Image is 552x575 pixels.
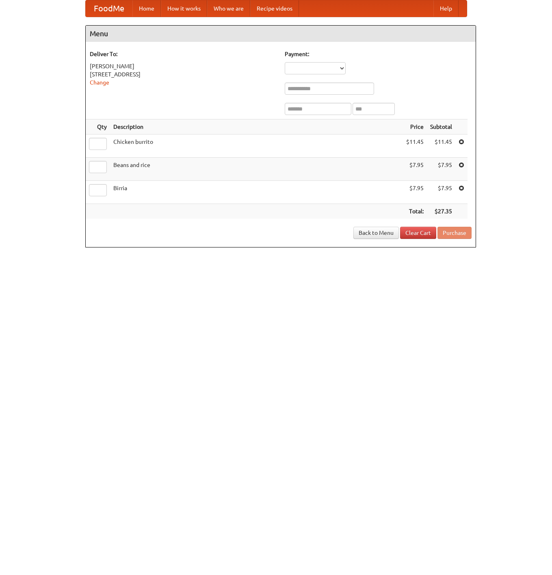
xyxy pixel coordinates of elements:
[285,50,472,58] h5: Payment:
[427,204,455,219] th: $27.35
[403,119,427,135] th: Price
[427,119,455,135] th: Subtotal
[433,0,459,17] a: Help
[86,26,476,42] h4: Menu
[403,181,427,204] td: $7.95
[90,70,277,78] div: [STREET_ADDRESS]
[90,50,277,58] h5: Deliver To:
[400,227,436,239] a: Clear Cart
[437,227,472,239] button: Purchase
[110,158,403,181] td: Beans and rice
[207,0,250,17] a: Who we are
[250,0,299,17] a: Recipe videos
[110,135,403,158] td: Chicken burrito
[403,135,427,158] td: $11.45
[90,79,109,86] a: Change
[427,181,455,204] td: $7.95
[427,158,455,181] td: $7.95
[353,227,399,239] a: Back to Menu
[90,62,277,70] div: [PERSON_NAME]
[427,135,455,158] td: $11.45
[403,204,427,219] th: Total:
[110,181,403,204] td: Birria
[132,0,161,17] a: Home
[161,0,207,17] a: How it works
[86,0,132,17] a: FoodMe
[86,119,110,135] th: Qty
[110,119,403,135] th: Description
[403,158,427,181] td: $7.95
